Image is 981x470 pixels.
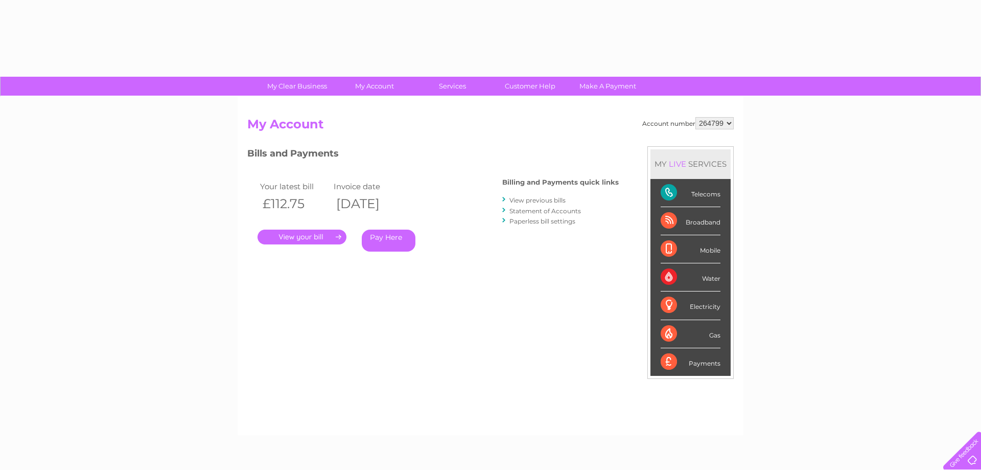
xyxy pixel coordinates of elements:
div: Mobile [661,235,720,263]
th: £112.75 [258,193,331,214]
a: Pay Here [362,230,415,252]
div: Broadband [661,207,720,235]
a: View previous bills [509,196,566,204]
a: My Clear Business [255,77,339,96]
div: Payments [661,348,720,376]
h2: My Account [247,117,734,137]
div: Telecoms [661,179,720,207]
h3: Bills and Payments [247,146,619,164]
div: Water [661,263,720,292]
a: Make A Payment [566,77,650,96]
a: . [258,230,346,244]
div: LIVE [667,159,688,169]
a: Services [410,77,495,96]
a: Customer Help [488,77,572,96]
td: Invoice date [331,180,405,193]
div: Account number [642,117,734,129]
div: MY SERVICES [650,149,731,178]
th: [DATE] [331,193,405,214]
td: Your latest bill [258,180,331,193]
a: Paperless bill settings [509,217,575,225]
h4: Billing and Payments quick links [502,178,619,186]
a: Statement of Accounts [509,207,581,215]
div: Gas [661,320,720,348]
a: My Account [333,77,417,96]
div: Electricity [661,292,720,320]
